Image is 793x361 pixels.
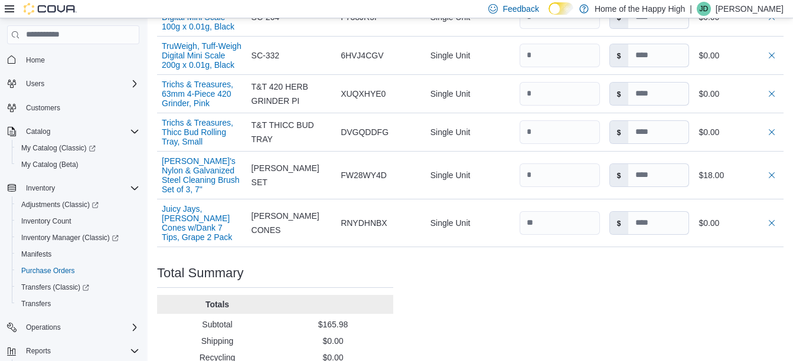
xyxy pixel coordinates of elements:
[21,181,139,195] span: Inventory
[17,297,56,311] a: Transfers
[502,3,539,15] span: Feedback
[17,198,139,212] span: Adjustments (Classic)
[21,200,99,209] span: Adjustments (Classic)
[21,233,119,242] span: Inventory Manager (Classic)
[690,2,692,16] p: |
[162,335,273,347] p: Shipping
[341,125,389,139] span: DVGQDDFG
[162,41,242,70] button: TruWeigh, Tuff-Weigh Digital Mini Scale 200g x 0.01g, Black
[21,124,139,139] span: Catalog
[341,87,386,101] span: XUQXHYE0
[12,229,144,246] a: Inventory Manager (Classic)
[21,344,139,358] span: Reports
[699,87,779,101] div: $0.00
[252,118,332,146] span: T&T THICC BUD TRAY
[17,297,139,311] span: Transfers
[21,216,71,226] span: Inventory Count
[252,80,332,108] span: T&T 420 HERB GRINDER PI
[162,156,242,194] button: [PERSON_NAME]'s Nylon & Galvanized Steel Cleaning Brush Set of 3, 7"
[17,280,139,294] span: Transfers (Classic)
[21,160,79,169] span: My Catalog (Beta)
[12,213,144,229] button: Inventory Count
[21,100,139,115] span: Customers
[610,121,628,143] label: $
[17,264,139,278] span: Purchase Orders
[21,266,75,275] span: Purchase Orders
[2,319,144,336] button: Operations
[426,211,515,235] div: Single Unit
[162,204,242,242] button: Juicy Jays, [PERSON_NAME] Cones w/Dank 7 Tips, Grape 2 Pack
[2,76,144,92] button: Users
[610,212,628,234] label: $
[595,2,685,16] p: Home of the Happy High
[426,44,515,67] div: Single Unit
[12,296,144,312] button: Transfers
[17,214,76,228] a: Inventory Count
[12,262,144,279] button: Purchase Orders
[278,319,389,330] p: $165.98
[610,83,628,105] label: $
[17,231,139,245] span: Inventory Manager (Classic)
[2,51,144,68] button: Home
[162,118,242,146] button: Trichs & Treasures, Thicc Bud Rolling Tray, Small
[17,141,139,155] span: My Catalog (Classic)
[12,140,144,156] a: My Catalog (Classic)
[162,319,273,330] p: Subtotal
[26,79,44,88] span: Users
[2,123,144,140] button: Catalog
[162,80,242,108] button: Trichs & Treasures, 63mm 4-Piece 420 Grinder, Pink
[157,266,244,280] h3: Total Summary
[26,55,45,65] span: Home
[426,120,515,144] div: Single Unit
[24,3,77,15] img: Cova
[2,343,144,359] button: Reports
[12,156,144,173] button: My Catalog (Beta)
[26,183,55,193] span: Inventory
[17,214,139,228] span: Inventory Count
[17,157,83,172] a: My Catalog (Beta)
[426,163,515,187] div: Single Unit
[252,48,279,63] span: SC-332
[610,44,628,67] label: $
[21,143,96,153] span: My Catalog (Classic)
[21,181,60,195] button: Inventory
[697,2,711,16] div: Joel Davey
[21,320,66,334] button: Operations
[17,247,139,261] span: Manifests
[21,320,139,334] span: Operations
[252,161,332,189] span: [PERSON_NAME] SET
[26,103,60,113] span: Customers
[699,168,779,182] div: $18.00
[341,168,387,182] span: FW28WY4D
[21,124,55,139] button: Catalog
[21,77,49,91] button: Users
[341,216,387,230] span: RNYDHNBX
[699,216,779,230] div: $0.00
[12,279,144,296] a: Transfers (Classic)
[21,299,51,309] span: Transfers
[21,283,89,292] span: Transfers (Classic)
[21,101,65,115] a: Customers
[17,141,100,155] a: My Catalog (Classic)
[21,77,139,91] span: Users
[17,247,56,261] a: Manifests
[21,52,139,67] span: Home
[12,196,144,213] a: Adjustments (Classic)
[252,209,332,237] span: [PERSON_NAME] CONES
[26,127,50,136] span: Catalog
[2,99,144,116] button: Customers
[21,53,50,67] a: Home
[21,344,56,358] button: Reports
[17,280,94,294] a: Transfers (Classic)
[699,125,779,139] div: $0.00
[26,346,51,356] span: Reports
[700,2,709,16] span: JD
[716,2,784,16] p: [PERSON_NAME]
[699,48,779,63] div: $0.00
[341,48,383,63] span: 6HVJ4CGV
[17,157,139,172] span: My Catalog (Beta)
[17,198,103,212] a: Adjustments (Classic)
[426,82,515,106] div: Single Unit
[17,231,123,245] a: Inventory Manager (Classic)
